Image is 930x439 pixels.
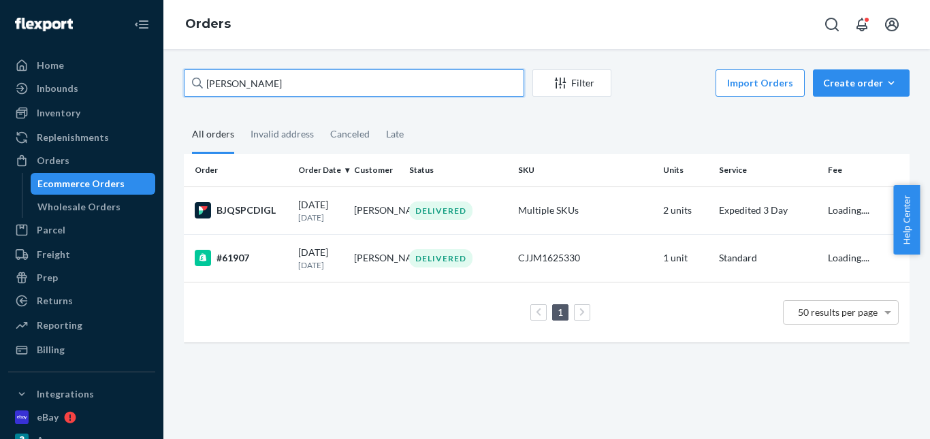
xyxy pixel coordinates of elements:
p: [DATE] [298,212,343,223]
a: Billing [8,339,155,361]
button: Help Center [893,185,920,255]
div: Home [37,59,64,72]
a: Reporting [8,314,155,336]
div: Inventory [37,106,80,120]
th: SKU [513,154,658,186]
div: Billing [37,343,65,357]
th: Units [658,154,713,186]
div: [DATE] [298,198,343,223]
div: [DATE] [298,246,343,271]
button: Create order [813,69,910,97]
input: Search orders [184,69,524,97]
a: Inbounds [8,78,155,99]
th: Status [404,154,513,186]
div: DELIVERED [409,201,472,220]
div: Ecommerce Orders [37,177,125,191]
th: Service [713,154,822,186]
a: Parcel [8,219,155,241]
div: Replenishments [37,131,109,144]
a: eBay [8,406,155,428]
button: Open notifications [848,11,876,38]
div: Filter [533,76,611,90]
div: Freight [37,248,70,261]
button: Filter [532,69,611,97]
div: eBay [37,410,59,424]
a: Orders [8,150,155,172]
div: Create order [823,76,899,90]
div: All orders [192,116,234,154]
th: Fee [822,154,910,186]
p: Standard [719,251,817,265]
td: 1 unit [658,234,713,282]
div: #61907 [195,250,287,266]
td: Loading.... [822,186,910,234]
a: Wholesale Orders [31,196,156,218]
a: Page 1 is your current page [555,306,566,318]
a: Inventory [8,102,155,124]
div: Orders [37,154,69,167]
img: Flexport logo [15,18,73,31]
div: Parcel [37,223,65,237]
td: Multiple SKUs [513,186,658,234]
button: Import Orders [716,69,805,97]
div: Customer [354,164,399,176]
p: Expedited 3 Day [719,204,817,217]
td: [PERSON_NAME] [349,234,404,282]
div: Integrations [37,387,94,401]
td: 2 units [658,186,713,234]
a: Orders [185,16,231,31]
span: 50 results per page [798,306,878,318]
td: Loading.... [822,234,910,282]
div: DELIVERED [409,249,472,267]
div: Inbounds [37,82,78,95]
div: Invalid address [251,116,314,152]
div: Returns [37,294,73,308]
button: Open account menu [878,11,905,38]
th: Order Date [293,154,349,186]
button: Open Search Box [818,11,846,38]
div: CJJM1625330 [518,251,652,265]
a: Ecommerce Orders [31,173,156,195]
a: Replenishments [8,127,155,148]
ol: breadcrumbs [174,5,242,44]
div: Late [386,116,404,152]
div: Reporting [37,319,82,332]
a: Home [8,54,155,76]
td: [PERSON_NAME] [349,186,404,234]
button: Close Navigation [128,11,155,38]
button: Integrations [8,383,155,405]
th: Order [184,154,293,186]
div: Wholesale Orders [37,200,121,214]
a: Prep [8,267,155,289]
div: BJQSPCDIGL [195,202,287,218]
div: Prep [37,271,58,284]
a: Returns [8,290,155,312]
p: [DATE] [298,259,343,271]
div: Canceled [330,116,370,152]
a: Freight [8,244,155,265]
